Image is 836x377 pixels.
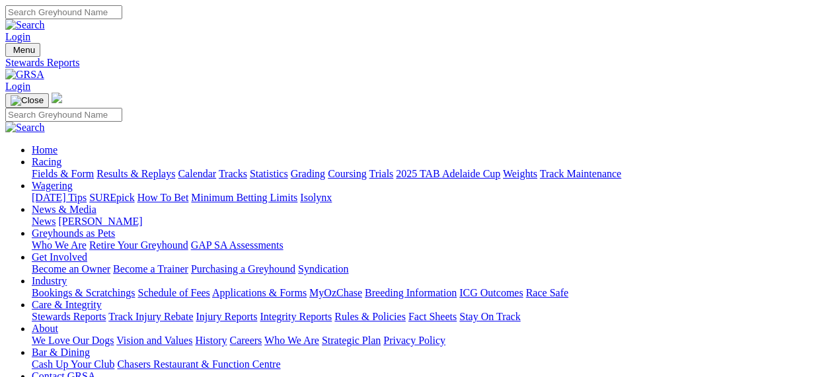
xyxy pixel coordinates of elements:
a: Home [32,144,57,155]
a: Login [5,81,30,92]
a: Fields & Form [32,168,94,179]
a: Injury Reports [196,311,257,322]
a: Tracks [219,168,247,179]
a: Minimum Betting Limits [191,192,297,203]
a: Race Safe [525,287,568,298]
a: Care & Integrity [32,299,102,310]
a: Results & Replays [96,168,175,179]
a: Retire Your Greyhound [89,239,188,251]
a: Syndication [298,263,348,274]
span: Menu [13,45,35,55]
a: Stewards Reports [5,57,831,69]
a: Track Injury Rebate [108,311,193,322]
a: Wagering [32,180,73,191]
div: Get Involved [32,263,831,275]
div: Bar & Dining [32,358,831,370]
a: Applications & Forms [212,287,307,298]
div: Industry [32,287,831,299]
a: Greyhounds as Pets [32,228,115,239]
div: Wagering [32,192,831,204]
img: Search [5,122,45,134]
div: About [32,335,831,347]
button: Toggle navigation [5,43,40,57]
input: Search [5,5,122,19]
a: Strategic Plan [322,335,381,346]
div: Care & Integrity [32,311,831,323]
button: Toggle navigation [5,93,49,108]
a: MyOzChase [309,287,362,298]
div: Greyhounds as Pets [32,239,831,251]
a: Trials [369,168,393,179]
a: Purchasing a Greyhound [191,263,295,274]
a: How To Bet [137,192,189,203]
a: SUREpick [89,192,134,203]
a: Careers [229,335,262,346]
a: Schedule of Fees [137,287,209,298]
a: Chasers Restaurant & Function Centre [117,358,280,370]
a: Isolynx [300,192,332,203]
img: Close [11,95,44,106]
a: Industry [32,275,67,286]
a: Integrity Reports [260,311,332,322]
a: 2025 TAB Adelaide Cup [396,168,500,179]
a: [PERSON_NAME] [58,216,142,227]
a: Calendar [178,168,216,179]
a: Breeding Information [365,287,457,298]
a: Who We Are [32,239,87,251]
a: News [32,216,56,227]
a: Rules & Policies [334,311,406,322]
a: Track Maintenance [540,168,621,179]
a: News & Media [32,204,96,215]
a: [DATE] Tips [32,192,87,203]
a: Statistics [250,168,288,179]
a: Bar & Dining [32,347,90,358]
a: Get Involved [32,251,87,263]
a: Grading [291,168,325,179]
img: logo-grsa-white.png [52,93,62,103]
input: Search [5,108,122,122]
a: Cash Up Your Club [32,358,114,370]
a: Stay On Track [459,311,520,322]
a: Login [5,31,30,42]
a: Vision and Values [116,335,192,346]
img: GRSA [5,69,44,81]
a: Who We Are [264,335,319,346]
a: Become a Trainer [113,263,188,274]
a: Become an Owner [32,263,110,274]
a: GAP SA Assessments [191,239,284,251]
a: Fact Sheets [408,311,457,322]
a: Racing [32,156,61,167]
a: Bookings & Scratchings [32,287,135,298]
a: About [32,323,58,334]
a: Weights [503,168,537,179]
a: ICG Outcomes [459,287,523,298]
a: Privacy Policy [383,335,445,346]
a: We Love Our Dogs [32,335,114,346]
img: Search [5,19,45,31]
a: History [195,335,227,346]
div: Racing [32,168,831,180]
a: Stewards Reports [32,311,106,322]
a: Coursing [328,168,367,179]
div: News & Media [32,216,831,228]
